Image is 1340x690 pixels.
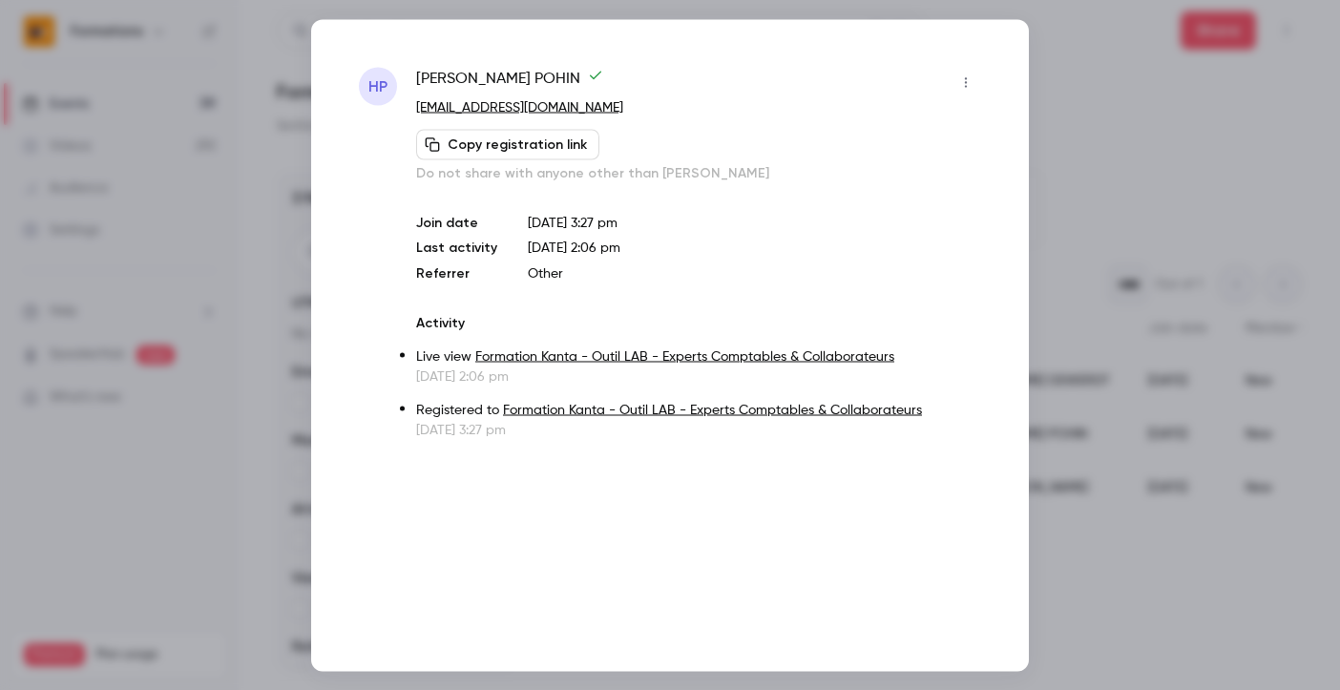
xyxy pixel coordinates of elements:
[416,346,981,366] p: Live view
[528,240,620,254] span: [DATE] 2:06 pm
[368,74,387,97] span: HP
[416,67,603,97] span: [PERSON_NAME] POHIN
[416,238,497,258] p: Last activity
[416,163,981,182] p: Do not share with anyone other than [PERSON_NAME]
[528,213,981,232] p: [DATE] 3:27 pm
[503,403,922,416] a: Formation Kanta - Outil LAB - Experts Comptables & Collaborateurs
[416,213,497,232] p: Join date
[416,263,497,282] p: Referrer
[416,129,599,159] button: Copy registration link
[528,263,981,282] p: Other
[416,313,981,332] p: Activity
[416,366,981,386] p: [DATE] 2:06 pm
[475,349,894,363] a: Formation Kanta - Outil LAB - Experts Comptables & Collaborateurs
[416,420,981,439] p: [DATE] 3:27 pm
[416,100,623,114] a: [EMAIL_ADDRESS][DOMAIN_NAME]
[416,400,981,420] p: Registered to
